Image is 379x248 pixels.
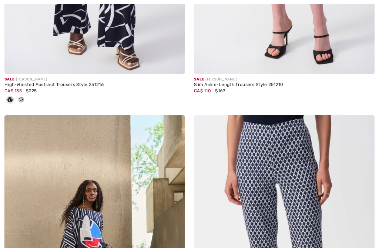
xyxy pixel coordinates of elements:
span: $169 [215,88,225,93]
div: [PERSON_NAME] [4,77,185,82]
div: Vanilla/Midnight Blue [16,94,27,106]
div: Slim Ankle-Length Trousers Style 251210 [194,82,375,87]
div: Midnight Blue/Vanilla [4,94,16,106]
div: High-Waisted Abstract Trousers Style 251216 [4,82,185,87]
div: [PERSON_NAME] [194,77,375,82]
span: Sale [4,77,14,82]
span: $225 [26,88,37,93]
span: CA$ 135 [4,88,22,93]
span: Sale [194,77,204,82]
span: CA$ 110 [194,88,211,93]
